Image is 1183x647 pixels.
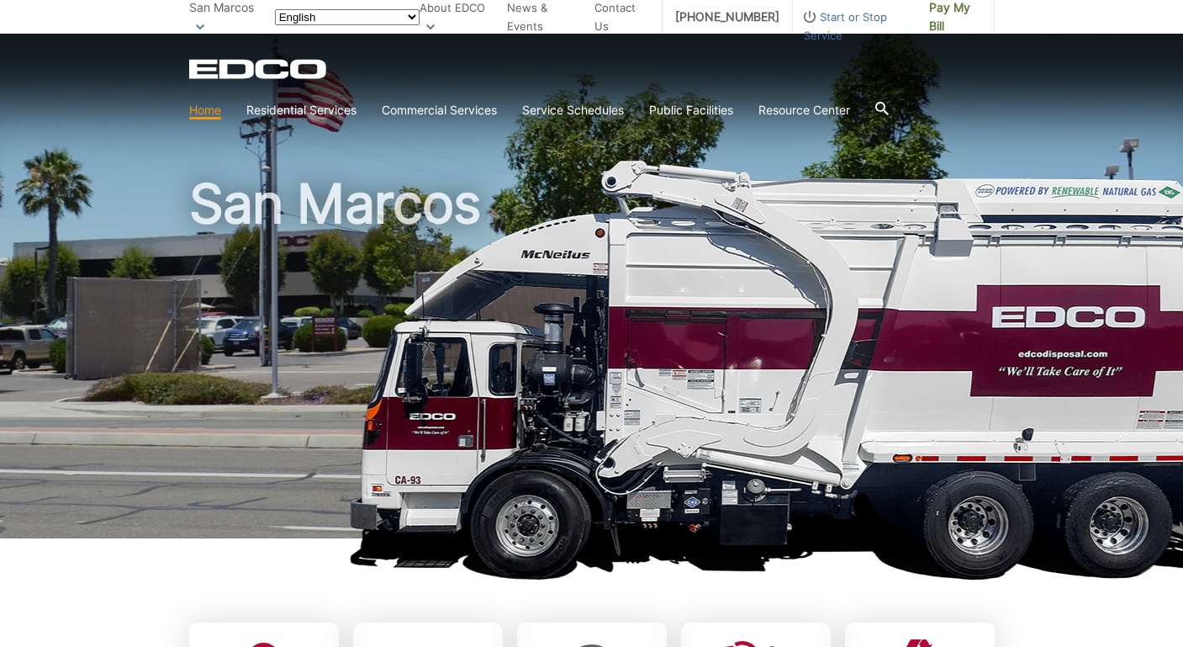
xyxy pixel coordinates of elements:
[649,101,733,119] a: Public Facilities
[275,9,420,25] select: Select a language
[189,59,329,79] a: EDCD logo. Return to the homepage.
[246,101,356,119] a: Residential Services
[382,101,497,119] a: Commercial Services
[522,101,624,119] a: Service Schedules
[758,101,850,119] a: Resource Center
[189,177,995,546] h1: San Marcos
[189,101,221,119] a: Home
